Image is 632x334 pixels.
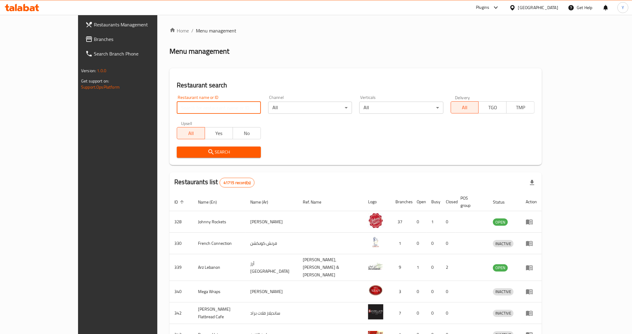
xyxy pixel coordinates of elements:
span: ID [174,198,186,206]
th: Open [412,193,426,211]
td: 0 [426,254,441,281]
span: Name (Ar) [250,198,276,206]
div: All [359,102,443,114]
td: 0 [441,233,456,254]
div: Plugins [476,4,489,11]
span: TMP [509,103,532,112]
nav: breadcrumb [169,27,542,34]
div: Menu [526,264,537,271]
span: Get support on: [81,77,109,85]
td: 2 [441,254,456,281]
td: 9 [391,254,412,281]
td: [PERSON_NAME] [245,281,298,302]
img: Johnny Rockets [368,213,383,228]
img: Mega Wraps [368,283,383,298]
a: Search Branch Phone [80,46,184,61]
span: Y [622,4,624,11]
td: سانديلاز فلات براد [245,302,298,324]
a: Support.OpsPlatform [81,83,120,91]
span: Name (En) [198,198,225,206]
h2: Restaurant search [177,81,535,90]
img: Arz Lebanon [368,259,383,274]
span: All [453,103,477,112]
span: Yes [207,129,231,138]
td: [PERSON_NAME] Flatbread Cafe [193,302,245,324]
td: 1 [412,254,426,281]
h2: Restaurants list [174,177,255,187]
td: 0 [441,302,456,324]
td: 7 [391,302,412,324]
td: فرنش كونكشن [245,233,298,254]
a: Restaurants Management [80,17,184,32]
div: All [268,102,352,114]
td: 0 [412,233,426,254]
input: Search for restaurant name or ID.. [177,102,261,114]
span: INACTIVE [493,310,514,317]
button: No [233,127,261,139]
span: No [235,129,258,138]
div: Menu [526,240,537,247]
th: Busy [426,193,441,211]
td: 0 [426,233,441,254]
div: Menu [526,218,537,225]
td: 3 [391,281,412,302]
button: Yes [205,127,233,139]
div: Menu [526,309,537,317]
img: Sandella's Flatbread Cafe [368,304,383,319]
button: Search [177,147,261,158]
a: Branches [80,32,184,46]
div: Menu [526,288,537,295]
div: [GEOGRAPHIC_DATA] [518,4,558,11]
span: Search [182,148,256,156]
td: 0 [441,281,456,302]
img: French Connection [368,234,383,250]
td: Johnny Rockets [193,211,245,233]
div: INACTIVE [493,288,514,295]
span: Ref. Name [303,198,330,206]
button: TMP [506,101,535,113]
td: 0 [426,302,441,324]
span: TGO [481,103,504,112]
label: Upsell [181,121,192,125]
th: Action [521,193,542,211]
td: Arz Lebanon [193,254,245,281]
span: 41715 record(s) [220,180,254,186]
div: INACTIVE [493,240,514,247]
td: French Connection [193,233,245,254]
td: 37 [391,211,412,233]
td: 0 [412,302,426,324]
button: All [451,101,479,113]
td: 0 [412,281,426,302]
td: 1 [426,211,441,233]
span: Version: [81,67,96,75]
span: 1.0.0 [97,67,106,75]
td: 1 [391,233,412,254]
div: Total records count [220,178,255,187]
td: 0 [412,211,426,233]
span: OPEN [493,219,508,226]
td: 0 [426,281,441,302]
span: Status [493,198,513,206]
th: Closed [441,193,456,211]
td: [PERSON_NAME] [245,211,298,233]
label: Delivery [455,95,470,100]
td: أرز [GEOGRAPHIC_DATA] [245,254,298,281]
td: 0 [441,211,456,233]
td: Mega Wraps [193,281,245,302]
th: Branches [391,193,412,211]
span: OPEN [493,264,508,271]
span: Restaurants Management [94,21,179,28]
span: Search Branch Phone [94,50,179,57]
h2: Menu management [169,46,229,56]
span: All [179,129,203,138]
button: All [177,127,205,139]
span: Branches [94,35,179,43]
th: Logo [363,193,391,211]
span: POS group [460,194,481,209]
td: [PERSON_NAME],[PERSON_NAME] & [PERSON_NAME] [298,254,364,281]
button: TGO [478,101,507,113]
span: INACTIVE [493,240,514,247]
